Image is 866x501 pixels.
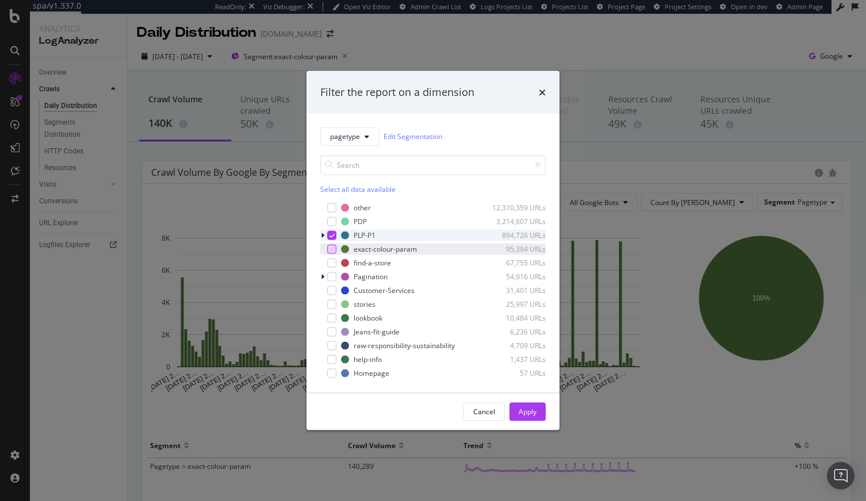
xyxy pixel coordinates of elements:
[354,217,367,226] div: PDP
[320,85,474,100] div: Filter the report on a dimension
[354,354,382,364] div: help-info
[539,85,546,100] div: times
[489,258,546,268] div: 67,755 URLs
[489,327,546,337] div: 6,236 URLs
[489,286,546,295] div: 31,401 URLs
[489,230,546,240] div: 894,726 URLs
[489,313,546,323] div: 10,484 URLs
[354,244,417,254] div: exact-colour-param
[354,286,415,295] div: Customer-Services
[384,130,442,142] a: Edit Segmentation
[489,203,546,213] div: 12,310,359 URLs
[354,272,388,282] div: Pagination
[463,402,505,421] button: Cancel
[509,402,546,421] button: Apply
[320,184,546,194] div: Select all data available
[320,155,546,175] input: Search
[489,272,546,282] div: 54,916 URLs
[320,127,379,145] button: pagetype
[306,71,560,430] div: modal
[354,313,382,323] div: lookbook
[354,327,400,337] div: Jeans-fit-guide
[330,132,360,141] span: pagetype
[354,203,371,213] div: other
[354,230,375,240] div: PLP-P1
[489,217,546,226] div: 3,214,607 URLs
[354,299,375,309] div: stories
[354,341,455,350] div: raw-responsibility-sustainability
[473,407,495,417] div: Cancel
[489,341,546,350] div: 4,709 URLs
[827,462,854,490] div: Open Intercom Messenger
[354,368,389,378] div: Homepage
[519,407,537,417] div: Apply
[489,299,546,309] div: 25,997 URLs
[489,368,546,378] div: 57 URLs
[354,258,391,268] div: find-a-store
[489,244,546,254] div: 95,394 URLs
[489,354,546,364] div: 1,437 URLs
